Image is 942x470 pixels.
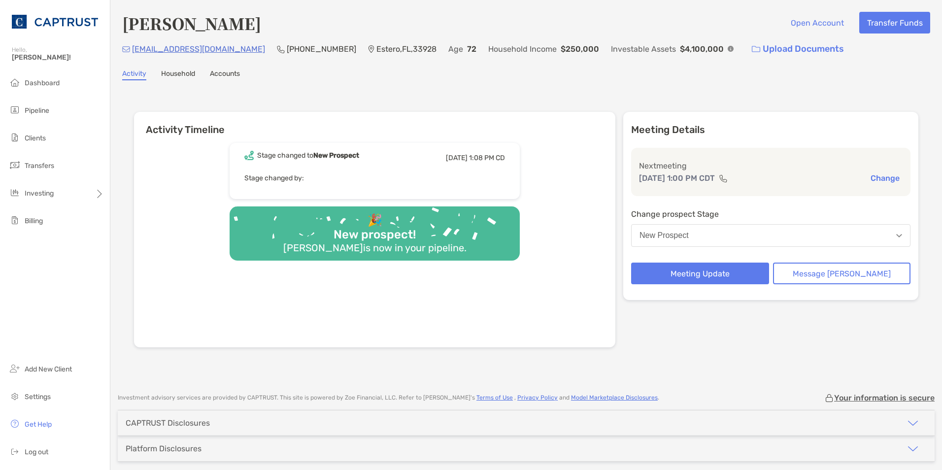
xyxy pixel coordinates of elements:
[631,224,910,247] button: New Prospect
[611,43,676,55] p: Investable Assets
[773,263,911,284] button: Message [PERSON_NAME]
[134,112,615,135] h6: Activity Timeline
[896,234,902,237] img: Open dropdown arrow
[745,38,850,60] a: Upload Documents
[230,206,520,252] img: Confetti
[448,43,463,55] p: Age
[122,46,130,52] img: Email Icon
[376,43,437,55] p: Estero , FL , 33928
[25,134,46,142] span: Clients
[25,393,51,401] span: Settings
[631,124,910,136] p: Meeting Details
[122,12,261,34] h4: [PERSON_NAME]
[467,43,476,55] p: 72
[9,445,21,457] img: logout icon
[132,43,265,55] p: [EMAIL_ADDRESS][DOMAIN_NAME]
[9,187,21,199] img: investing icon
[868,173,903,183] button: Change
[9,76,21,88] img: dashboard icon
[639,231,689,240] div: New Prospect
[244,172,505,184] p: Stage changed by:
[9,104,21,116] img: pipeline icon
[279,242,471,254] div: [PERSON_NAME] is now in your pipeline.
[9,418,21,430] img: get-help icon
[680,43,724,55] p: $4,100,000
[313,151,359,160] b: New Prospect
[25,217,43,225] span: Billing
[907,443,919,455] img: icon arrow
[9,132,21,143] img: clients icon
[25,162,54,170] span: Transfers
[446,154,468,162] span: [DATE]
[9,390,21,402] img: settings icon
[517,394,558,401] a: Privacy Policy
[719,174,728,182] img: communication type
[783,12,851,34] button: Open Account
[907,417,919,429] img: icon arrow
[287,43,356,55] p: [PHONE_NUMBER]
[859,12,930,34] button: Transfer Funds
[488,43,557,55] p: Household Income
[561,43,599,55] p: $250,000
[330,228,420,242] div: New prospect!
[469,154,505,162] span: 1:08 PM CD
[126,418,210,428] div: CAPTRUST Disclosures
[161,69,195,80] a: Household
[728,46,734,52] img: Info Icon
[25,448,48,456] span: Log out
[368,45,374,53] img: Location Icon
[257,151,359,160] div: Stage changed to
[571,394,658,401] a: Model Marketplace Disclosures
[118,394,659,402] p: Investment advisory services are provided by CAPTRUST . This site is powered by Zoe Financial, LL...
[639,160,903,172] p: Next meeting
[25,420,52,429] span: Get Help
[9,159,21,171] img: transfers icon
[25,79,60,87] span: Dashboard
[277,45,285,53] img: Phone Icon
[126,444,202,453] div: Platform Disclosures
[364,213,386,228] div: 🎉
[834,393,935,403] p: Your information is secure
[244,151,254,160] img: Event icon
[9,214,21,226] img: billing icon
[12,53,104,62] span: [PERSON_NAME]!
[9,363,21,374] img: add_new_client icon
[25,106,49,115] span: Pipeline
[752,46,760,53] img: button icon
[122,69,146,80] a: Activity
[25,365,72,373] span: Add New Client
[476,394,513,401] a: Terms of Use
[25,189,54,198] span: Investing
[631,208,910,220] p: Change prospect Stage
[639,172,715,184] p: [DATE] 1:00 PM CDT
[631,263,769,284] button: Meeting Update
[12,4,98,39] img: CAPTRUST Logo
[210,69,240,80] a: Accounts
